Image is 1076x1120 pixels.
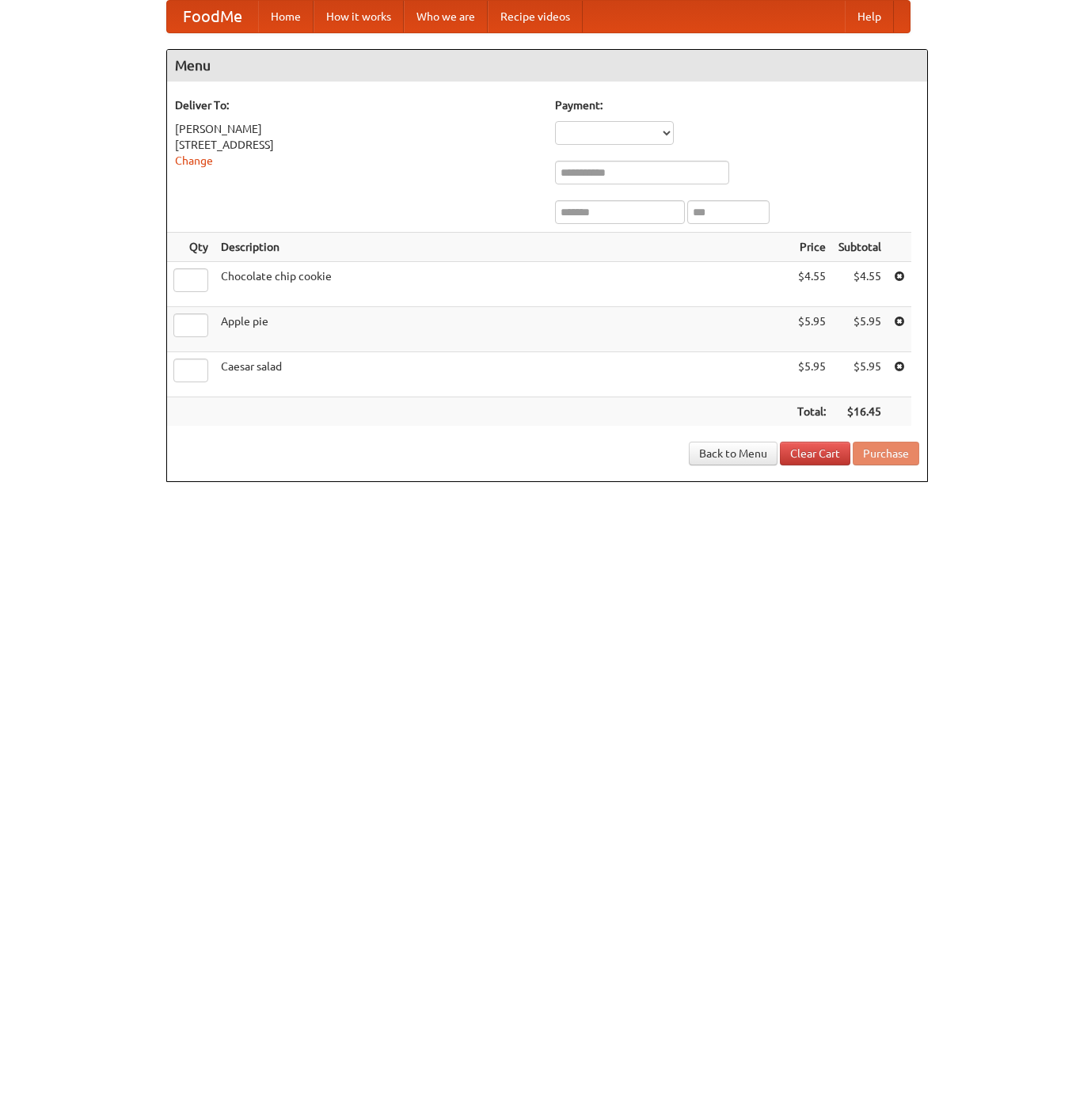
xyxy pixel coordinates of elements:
[832,352,888,397] td: $5.95
[832,397,888,427] th: $16.45
[791,307,832,352] td: $5.95
[175,121,539,137] div: [PERSON_NAME]
[791,233,832,262] th: Price
[175,97,539,113] h5: Deliver To:
[404,1,488,32] a: Who we are
[791,352,832,397] td: $5.95
[314,1,404,32] a: How it works
[215,233,791,262] th: Description
[215,262,791,307] td: Chocolate chip cookie
[845,1,894,32] a: Help
[791,262,832,307] td: $4.55
[167,50,927,82] h4: Menu
[791,397,832,427] th: Total:
[853,442,919,465] button: Purchase
[780,442,850,465] a: Clear Cart
[832,307,888,352] td: $5.95
[555,97,919,113] h5: Payment:
[215,307,791,352] td: Apple pie
[215,352,791,397] td: Caesar salad
[689,442,778,465] a: Back to Menu
[832,262,888,307] td: $4.55
[488,1,583,32] a: Recipe videos
[175,137,539,153] div: [STREET_ADDRESS]
[167,233,215,262] th: Qty
[167,1,258,32] a: FoodMe
[175,154,213,167] a: Change
[832,233,888,262] th: Subtotal
[258,1,314,32] a: Home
